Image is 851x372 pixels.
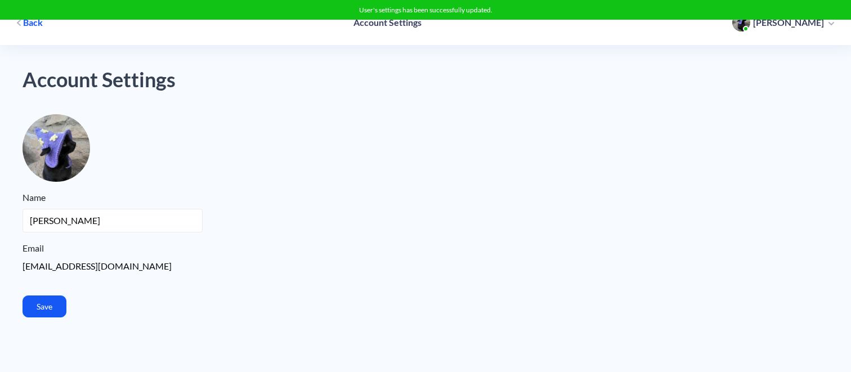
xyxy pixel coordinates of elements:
[23,68,828,92] h1: Account Settings
[23,243,44,253] span: Email
[23,295,66,317] button: Save
[23,16,43,29] span: Back
[753,16,824,29] p: [PERSON_NAME]
[727,12,840,33] button: user photo[PERSON_NAME]
[359,6,492,14] span: User's settings has been successfully updated.
[11,12,48,33] button: Back
[23,192,46,203] span: Name
[353,17,422,28] h4: Account Settings
[732,14,750,32] img: user photo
